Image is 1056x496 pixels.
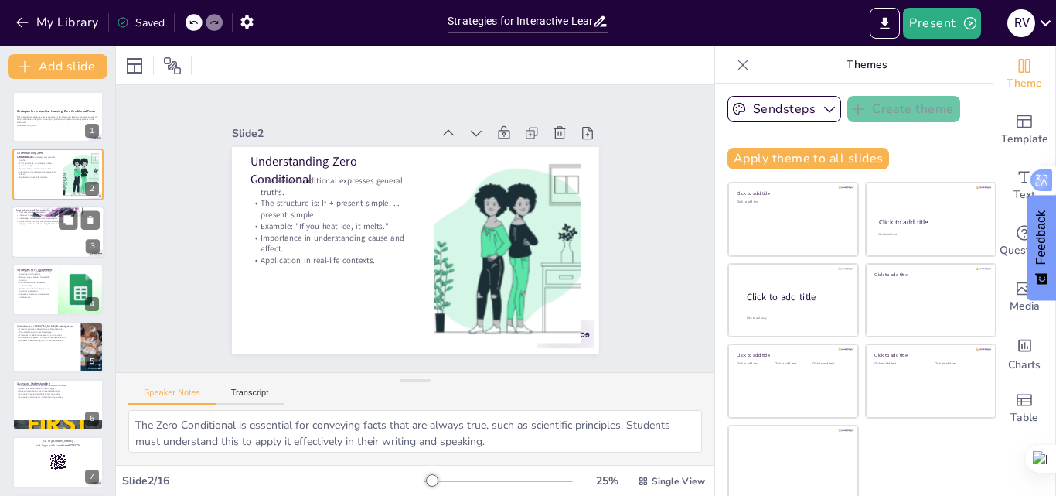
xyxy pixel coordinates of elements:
p: Promotes a collaborative learning environment. [17,334,77,337]
div: Slide 2 [283,60,472,155]
div: R V [1007,9,1035,37]
div: 7 [85,470,99,484]
span: Table [1010,409,1038,426]
div: 25 % [588,474,625,488]
p: Formative assessments provide immediate feedback. [17,384,99,387]
button: Feedback - Show survey [1027,195,1056,300]
button: Export to PowerPoint [870,8,900,39]
div: 1 [12,91,104,142]
p: Assessing Understanding [17,381,99,386]
div: 7 [12,436,104,487]
p: The structure is: If + present simple, ... present simple. [267,133,428,221]
p: Reinforces understanding through practical application. [17,287,53,292]
p: Quick quizzes can be fun and engaging. [17,387,99,390]
span: Theme [1007,75,1042,92]
div: Add a table [993,381,1055,436]
div: Click to add text [775,362,809,366]
p: Understanding Zero Conditional [281,93,445,191]
div: Click to add body [747,316,844,320]
div: Click to add title [874,271,985,277]
p: Promotes active participation. [16,211,100,214]
p: Themes [755,46,978,84]
p: Adapting teaching methods based on results. [17,392,99,395]
p: Application in real-life contexts. [17,176,58,179]
div: Click to add text [935,362,983,366]
span: Position [163,56,182,75]
span: Text [1013,186,1035,204]
div: Click to add title [747,291,846,304]
span: Template [1001,131,1048,148]
div: Click to add text [737,200,847,204]
p: Increases student motivation and involvement. [17,292,53,298]
div: Click to add text [878,233,981,237]
p: The Zero Conditional expresses general truths. [17,156,58,161]
div: 5 [12,322,104,373]
p: This presentation explores effective strategies for interactive learning centered around the Zero... [17,115,99,124]
div: Click to add text [737,362,772,366]
p: Group presentations encourage collaboration. [17,390,99,393]
div: Click to add title [737,190,847,197]
p: Understanding Zero Conditional [17,150,58,159]
div: Click to add title [879,217,982,227]
strong: Strategies for Interactive Learning: Zero Conditional Focus [17,110,95,114]
p: Go to [17,440,99,444]
p: Peer teaching reinforces knowledge. [17,330,77,334]
button: Transcript [216,388,284,405]
p: Generated with [URL] [17,124,99,127]
div: Add images, graphics, shapes or video [993,269,1055,325]
span: Single View [652,475,705,487]
div: 5 [85,354,99,368]
button: Create theme [847,96,960,122]
div: 2 [85,182,99,196]
p: Builds critical thinking and problem-solving skills. [16,220,100,223]
p: The structure is: If + present simple, ... present simple. [17,162,58,167]
button: Present [903,8,980,39]
p: Example: "If you heat ice, it melts." [17,167,58,170]
p: Engages students with meaningful material. [16,223,100,226]
p: Importance of Interactive Learning [16,208,100,213]
div: Add charts and graphs [993,325,1055,381]
span: Feedback [1034,210,1048,265]
span: Questions [1000,242,1050,259]
p: Application in real-life contexts. [249,186,404,263]
button: Apply theme to all slides [727,148,889,169]
div: Click to add title [874,352,985,358]
div: 6 [85,412,99,426]
div: 6 [12,379,104,430]
button: Speaker Notes [128,388,216,405]
button: Sendsteps [727,96,841,122]
p: Example: "If you heat ice, it melts." [263,154,418,231]
div: 3 [12,206,104,258]
p: Encourages collaboration among students. [16,217,100,220]
p: Group discussions [PERSON_NAME] expression of thoughts. [17,270,53,275]
div: Add ready made slides [993,102,1055,158]
span: Charts [1008,357,1041,374]
div: 4 [12,264,104,315]
div: 1 [85,124,99,138]
p: The Zero Conditional expresses general truths. [277,112,437,200]
p: Importance in understanding cause and effect. [17,170,58,176]
textarea: The Zero Conditional is essential for conveying facts that are always true, such as scientific pr... [128,410,702,453]
div: 3 [86,239,100,253]
p: Supporting all students in their learning journey. [17,395,99,399]
button: Add slide [8,54,107,79]
p: and login with code [17,443,99,448]
p: Role-playing scenarios for real-life practice. [17,275,53,281]
div: Get real-time input from your audience [993,214,1055,269]
p: Deepens understanding of the Zero Conditional. [17,339,77,342]
div: Click to add text [812,362,847,366]
button: R V [1007,8,1035,39]
p: Creating sentences based on real-life situations. [17,327,77,330]
div: 2 [12,149,104,200]
p: Strategies for Engagement [17,268,53,272]
div: Layout [122,53,147,78]
div: Click to add title [737,352,847,358]
strong: [DOMAIN_NAME] [51,440,73,443]
button: Duplicate Slide [59,210,77,229]
input: Insert title [448,10,592,32]
p: Activities to [PERSON_NAME] Participation [17,323,77,328]
button: My Library [12,10,105,35]
p: Interactive quizzes to assess understanding. [17,282,53,287]
p: Importance in understanding cause and effect. [254,165,414,253]
p: Enhances retention of information. [16,214,100,217]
